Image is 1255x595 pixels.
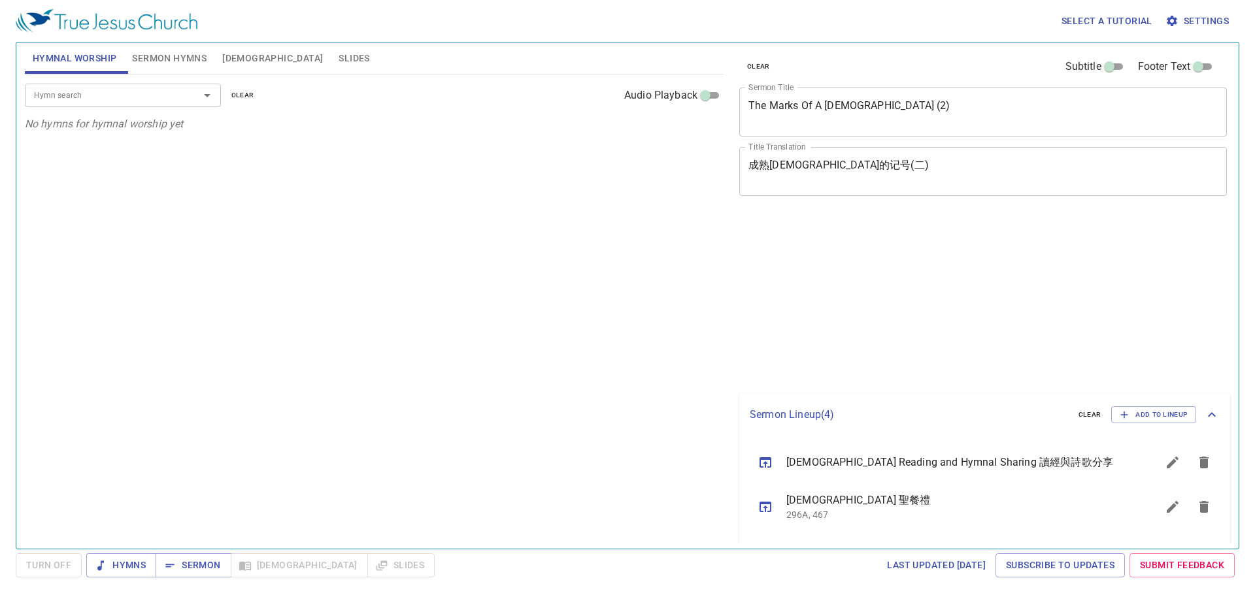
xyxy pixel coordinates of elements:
[222,50,323,67] span: [DEMOGRAPHIC_DATA]
[1065,59,1101,74] span: Subtitle
[97,557,146,573] span: Hymns
[25,118,184,130] i: No hymns for hymnal worship yet
[16,9,197,33] img: True Jesus Church
[224,88,262,103] button: clear
[1168,13,1229,29] span: Settings
[86,553,156,577] button: Hymns
[339,50,369,67] span: Slides
[747,61,770,72] span: clear
[748,159,1218,184] textarea: 成熟[DEMOGRAPHIC_DATA]的记号(二)
[1056,9,1158,33] button: Select a tutorial
[748,99,1218,124] textarea: The Marks Of A [DEMOGRAPHIC_DATA] (2)
[231,89,254,101] span: clear
[1120,409,1188,421] span: Add to Lineup
[132,50,207,67] span: Sermon Hymns
[786,455,1126,470] span: [DEMOGRAPHIC_DATA] Reading and Hymnal Sharing 讀經與詩歌分享
[1062,13,1152,29] span: Select a tutorial
[996,553,1125,577] a: Subscribe to Updates
[1140,557,1224,573] span: Submit Feedback
[1129,553,1235,577] a: Submit Feedback
[739,59,778,74] button: clear
[33,50,117,67] span: Hymnal Worship
[1138,59,1191,74] span: Footer Text
[156,553,231,577] button: Sermon
[739,393,1230,436] div: Sermon Lineup(4)clearAdd to Lineup
[1111,406,1196,423] button: Add to Lineup
[1163,9,1234,33] button: Settings
[166,557,220,573] span: Sermon
[786,492,1126,508] span: [DEMOGRAPHIC_DATA] 聖餐禮
[198,86,216,105] button: Open
[1071,407,1109,423] button: clear
[750,407,1068,423] p: Sermon Lineup ( 4 )
[1079,409,1101,421] span: clear
[887,557,986,573] span: Last updated [DATE]
[786,508,1126,521] p: 296A, 467
[1006,557,1114,573] span: Subscribe to Updates
[624,88,697,103] span: Audio Playback
[882,553,991,577] a: Last updated [DATE]
[734,210,1131,388] iframe: from-child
